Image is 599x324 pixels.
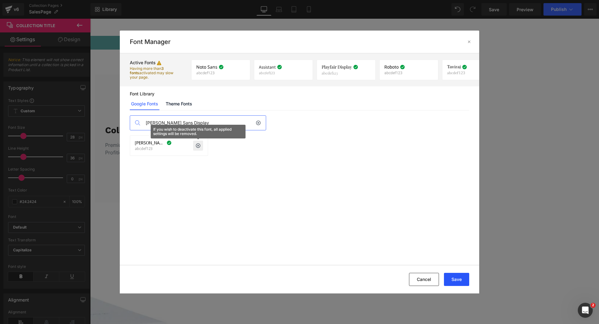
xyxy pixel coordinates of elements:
[322,65,352,70] span: Playfair Display
[143,116,256,130] input: Search fonts
[447,71,467,75] p: abcdef123
[130,91,469,96] p: Font Library
[409,273,439,286] button: Cancel
[130,60,156,65] span: Active Fonts
[444,273,469,286] button: Save
[135,147,165,151] p: abcdef123
[259,65,276,70] span: Assistant
[196,71,224,75] p: abcdef123
[322,71,352,75] p: abcdef123
[103,259,107,264] span: %
[151,125,246,138] span: If you wish to deactivate this font, all applied settings will be removed.
[384,65,399,70] span: Roboto
[99,259,102,264] span: 2
[578,303,593,318] iframe: Intercom live chat
[130,38,171,46] h2: Font Manager
[259,71,282,75] p: abcdef123
[164,98,193,110] a: Theme Fonts
[196,65,217,70] span: Noto Sans
[130,98,159,110] a: Google Fonts
[130,66,175,80] p: Having more than activated may slow your page.
[135,140,165,145] span: [PERSON_NAME] Sans Display
[447,65,461,70] span: Taviraj
[384,71,405,75] p: abcdef123
[130,66,164,75] span: 3 fonts
[591,303,596,308] span: 2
